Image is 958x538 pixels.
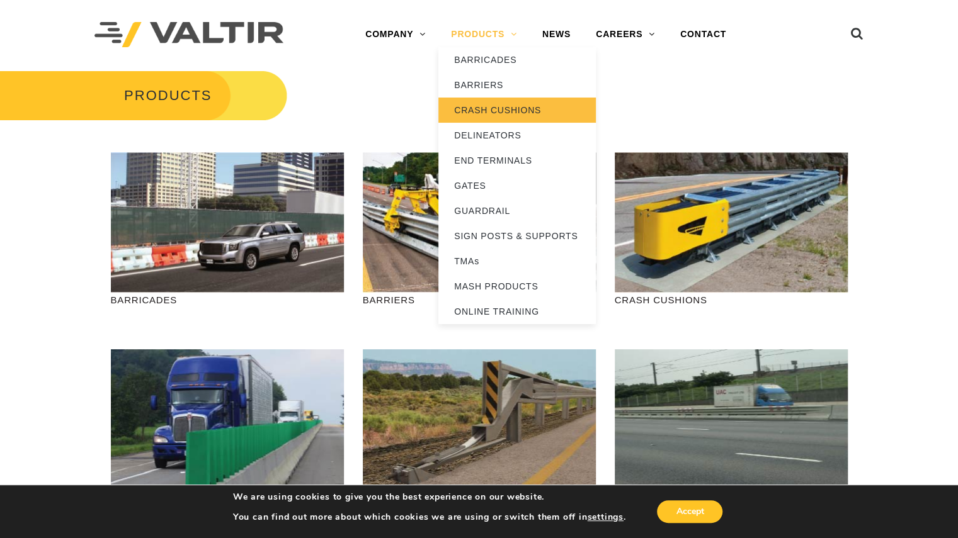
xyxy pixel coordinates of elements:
[353,22,438,47] a: COMPANY
[438,47,596,72] a: BARRICADES
[438,249,596,274] a: TMAs
[657,500,722,523] button: Accept
[615,293,848,307] p: CRASH CUSHIONS
[583,22,668,47] a: CAREERS
[668,22,739,47] a: CONTACT
[111,293,344,307] p: BARRICADES
[530,22,583,47] a: NEWS
[438,98,596,123] a: CRASH CUSHIONS
[438,123,596,148] a: DELINEATORS
[438,72,596,98] a: BARRIERS
[438,223,596,249] a: SIGN POSTS & SUPPORTS
[233,491,626,503] p: We are using cookies to give you the best experience on our website.
[233,512,626,523] p: You can find out more about which cookies we are using or switch them off in .
[94,22,283,48] img: Valtir
[438,173,596,198] a: GATES
[438,148,596,173] a: END TERMINALS
[438,274,596,299] a: MASH PRODUCTS
[438,299,596,324] a: ONLINE TRAINING
[438,198,596,223] a: GUARDRAIL
[363,293,596,307] p: BARRIERS
[587,512,623,523] button: settings
[438,22,530,47] a: PRODUCTS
